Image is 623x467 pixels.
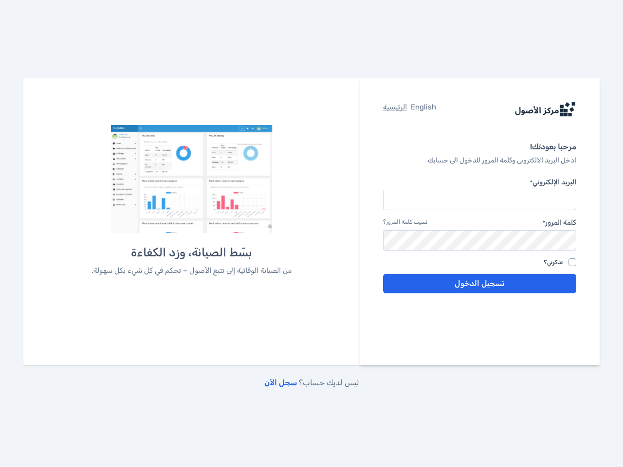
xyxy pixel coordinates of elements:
a: نسيت كلمة المرور؟ [383,218,427,230]
button: تسجيل الدخول [383,274,576,293]
p: ليس لديك حساب؟ [23,377,600,389]
label: كلمة المرور [543,218,576,228]
h6: مرحبا بعودتك! [383,141,576,153]
label: البريد الإلكتروني [383,178,576,188]
img: مركز الأصول [111,125,273,233]
p: ادخل البريد الالكتروني وكلمة المرور للدخول الى حسابك [383,155,576,166]
p: من الصيانة الوقائية إلى تتبع الأصول – تحكم في كل شيء بكل سهولة. [57,265,326,276]
a: سجل الأن [264,378,297,387]
img: logo-img [514,102,576,117]
label: تذكرني؟ [544,259,563,265]
a: English [411,102,436,117]
h5: بسّط الصيانة، وزد الكفاءة [57,245,326,260]
a: الرئيسية [383,102,407,117]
